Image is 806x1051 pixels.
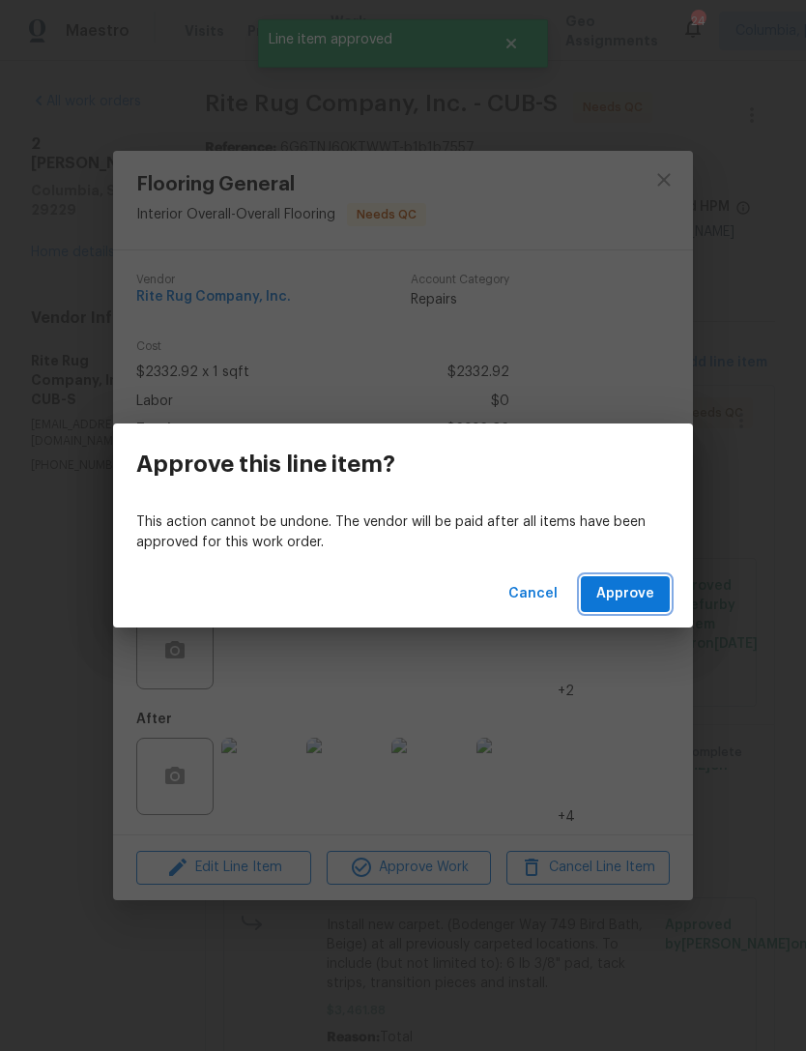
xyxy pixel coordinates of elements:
[501,576,565,612] button: Cancel
[596,582,654,606] span: Approve
[136,512,670,553] p: This action cannot be undone. The vendor will be paid after all items have been approved for this...
[508,582,558,606] span: Cancel
[136,451,395,478] h3: Approve this line item?
[581,576,670,612] button: Approve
